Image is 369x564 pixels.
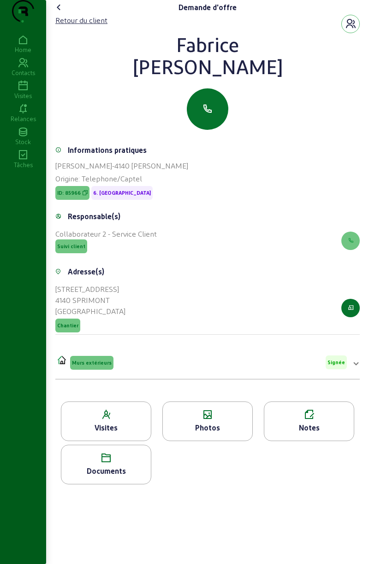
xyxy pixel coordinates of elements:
[55,15,107,26] div: Retour du client
[93,190,151,196] span: 6. [GEOGRAPHIC_DATA]
[68,266,104,277] div: Adresse(s)
[57,322,78,329] span: Chantier
[55,228,157,239] div: Collaborateur 2 - Service Client
[61,422,151,433] div: Visites
[55,33,360,55] div: Fabrice
[72,360,112,366] span: Murs extérieurs
[327,359,345,366] span: Signée
[55,295,125,306] div: 4140 SPRIMONT
[163,422,252,433] div: Photos
[57,243,85,250] span: Suivi client
[55,349,360,375] mat-expansion-panel-header: CIMEMurs extérieursSignée
[264,422,354,433] div: Notes
[61,465,151,477] div: Documents
[179,2,237,13] div: Demande d'offre
[68,211,120,222] div: Responsable(s)
[68,145,147,156] div: Informations pratiques
[55,55,360,77] div: [PERSON_NAME]
[55,306,125,317] div: [GEOGRAPHIC_DATA]
[55,160,360,171] div: [PERSON_NAME]-4140 [PERSON_NAME]
[55,284,125,295] div: [STREET_ADDRESS]
[57,355,66,364] img: CIME
[55,173,360,184] div: Origine: Telephone/Captel
[57,190,81,196] span: ID: 85966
